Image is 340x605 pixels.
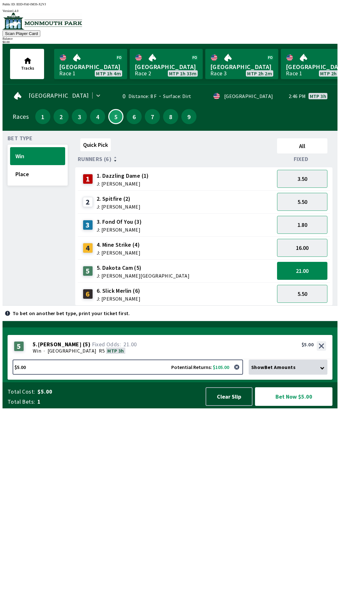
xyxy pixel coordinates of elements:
span: 3.50 [297,175,307,182]
div: 5 [14,341,24,351]
span: J: [PERSON_NAME] [97,181,149,186]
span: 1 [37,398,200,406]
span: [GEOGRAPHIC_DATA] [59,63,122,71]
span: Clear Slip [211,393,247,400]
button: 8 [163,109,178,124]
span: 5 . [33,341,38,348]
span: IEID-FI4J-IM3S-X2VJ [16,3,46,6]
button: Bet Now $5.00 [255,387,332,406]
span: · [44,348,45,354]
button: 3 [72,109,87,124]
span: 3. Fond Of You (3) [97,218,142,226]
span: 9 [183,114,195,119]
button: 2 [54,109,69,124]
div: Runners (6) [78,156,275,162]
div: Race 1 [59,71,76,76]
span: 2. Spitfire (2) [97,195,140,203]
div: 0 [113,94,126,99]
div: Version 1.4.0 [3,9,337,13]
span: 6. Slick Merlin (6) [97,287,140,295]
span: Fixed [294,157,309,162]
div: $5.00 [302,341,314,348]
button: Tracks [10,49,44,79]
span: Bet Now $5.00 [260,393,327,400]
div: 3 [83,220,93,230]
span: [GEOGRAPHIC_DATA] [48,348,97,354]
button: 5 [108,109,123,124]
span: MTP 2h 2m [247,71,272,76]
div: Balance [3,37,337,40]
button: 1.80 [277,216,327,234]
div: Fixed [275,156,330,162]
span: 5. Dakota Cam (5) [97,264,190,272]
span: Bet Type [8,136,32,141]
div: Race 2 [135,71,151,76]
span: Runners (6) [78,157,111,162]
span: 7 [146,114,158,119]
div: Public ID: [3,3,337,6]
button: All [277,138,327,153]
span: 1 [37,114,49,119]
button: Quick Pick [80,138,111,151]
p: To bet on another bet type, print your ticket first. [13,311,130,316]
button: 9 [181,109,196,124]
button: 6 [127,109,142,124]
span: R5 [99,348,105,354]
span: 2:46 PM [289,94,306,99]
span: [GEOGRAPHIC_DATA] [210,63,273,71]
button: 16.00 [277,239,327,257]
button: 1 [35,109,50,124]
img: venue logo [3,13,82,30]
span: Win [33,348,41,354]
button: 4 [90,109,105,124]
span: [GEOGRAPHIC_DATA] [135,63,198,71]
div: Races [13,114,29,119]
span: Distance: 8 F [128,93,157,99]
div: 4 [83,243,93,253]
span: 1. Dazzling Dame (1) [97,172,149,180]
span: Total Cost: [8,388,35,395]
button: Clear Slip [206,387,252,406]
span: MTP 1h 33m [169,71,196,76]
span: 16.00 [296,244,309,251]
span: J: [PERSON_NAME] [97,296,140,301]
span: 21.00 [123,341,137,348]
button: $5.00Potential Returns: $105.00 [13,360,243,375]
div: 1 [83,174,93,184]
button: 21.00 [277,262,327,280]
button: 5.50 [277,285,327,303]
div: Race 1 [286,71,302,76]
a: [GEOGRAPHIC_DATA]Race 1MTP 1h 4m [54,49,127,79]
button: 3.50 [277,170,327,188]
span: 6 [128,114,140,119]
span: [PERSON_NAME] [38,341,82,348]
span: 8 [165,114,177,119]
span: J: [PERSON_NAME] [97,227,142,232]
div: [GEOGRAPHIC_DATA] [224,94,273,99]
span: 5.50 [297,198,307,205]
span: Surface: Dirt [157,93,191,99]
a: [GEOGRAPHIC_DATA]Race 2MTP 1h 33m [130,49,203,79]
button: Win [10,147,65,165]
span: Quick Pick [83,141,108,148]
span: MTP 1h 4m [96,71,121,76]
span: Total Bets: [8,398,35,406]
span: 5 [110,115,121,118]
span: ( 5 ) [83,341,90,348]
span: Win [15,153,60,160]
span: J: [PERSON_NAME] [97,250,140,255]
button: 5.50 [277,193,327,211]
span: 3 [73,114,85,119]
button: Scan Player Card [3,30,40,37]
span: 1.80 [297,221,307,228]
div: 6 [83,289,93,299]
div: 5 [83,266,93,276]
button: Place [10,165,65,183]
span: 21.00 [296,267,309,274]
span: Show Bet Amounts [251,364,296,370]
div: Race 3 [210,71,227,76]
span: Tracks [21,65,34,71]
div: 2 [83,197,93,207]
span: J: [PERSON_NAME][GEOGRAPHIC_DATA] [97,273,190,278]
span: 2 [55,114,67,119]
